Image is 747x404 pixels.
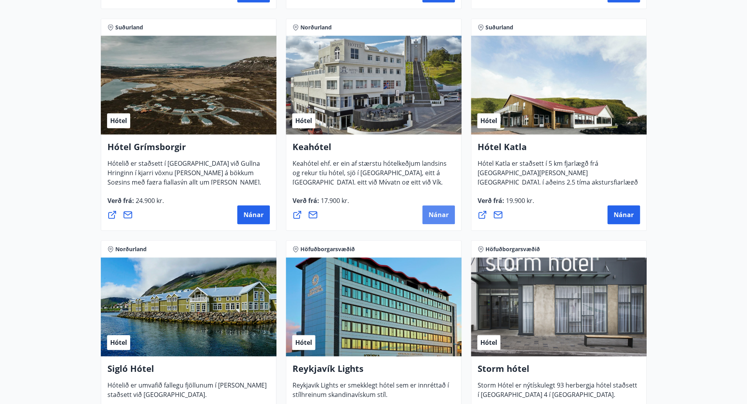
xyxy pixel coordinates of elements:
[295,338,312,347] span: Hótel
[293,141,455,159] h4: Keahótel
[485,245,540,253] span: Höfuðborgarsvæðið
[295,116,312,125] span: Hótel
[504,196,534,205] span: 19.900 kr.
[319,196,349,205] span: 17.900 kr.
[300,24,332,31] span: Norðurland
[293,159,447,212] span: Keahótel ehf. er ein af stærstu hótelkeðjum landsins og rekur tíu hótel, sjö í [GEOGRAPHIC_DATA],...
[300,245,355,253] span: Höfuðborgarsvæðið
[293,196,349,211] span: Verð frá :
[115,24,143,31] span: Suðurland
[485,24,513,31] span: Suðurland
[107,141,270,159] h4: Hótel Grímsborgir
[110,338,127,347] span: Hótel
[422,205,455,224] button: Nánar
[478,196,534,211] span: Verð frá :
[115,245,147,253] span: Norðurland
[478,362,640,380] h4: Storm hótel
[429,210,449,219] span: Nánar
[480,338,497,347] span: Hótel
[110,116,127,125] span: Hótel
[107,362,270,380] h4: Sigló Hótel
[480,116,497,125] span: Hótel
[478,159,638,202] span: Hótel Katla er staðsett í 5 km fjarlægð frá [GEOGRAPHIC_DATA][PERSON_NAME][GEOGRAPHIC_DATA], í að...
[134,196,164,205] span: 24.900 kr.
[607,205,640,224] button: Nánar
[107,196,164,211] span: Verð frá :
[244,210,264,219] span: Nánar
[237,205,270,224] button: Nánar
[478,141,640,159] h4: Hótel Katla
[293,362,455,380] h4: Reykjavík Lights
[107,159,261,212] span: Hótelið er staðsett í [GEOGRAPHIC_DATA] við Gullna Hringinn í kjarri vöxnu [PERSON_NAME] á bökkum...
[614,210,634,219] span: Nánar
